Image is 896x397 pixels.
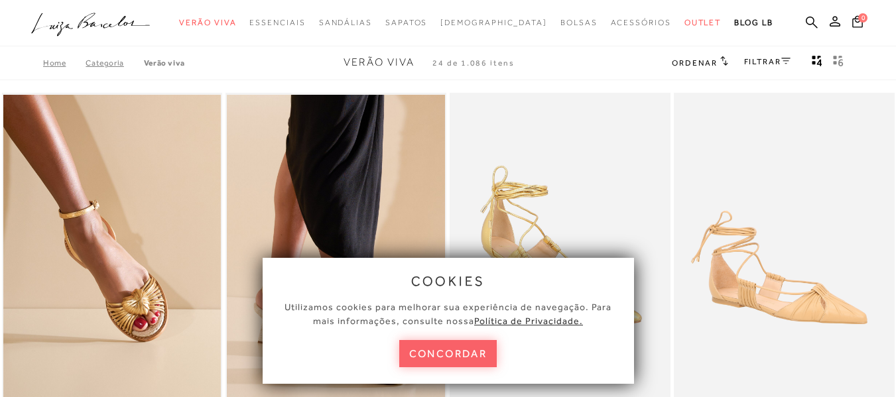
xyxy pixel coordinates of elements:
[385,11,427,35] a: noSubCategoriesText
[560,18,598,27] span: Bolsas
[399,340,497,367] button: concordar
[319,11,372,35] a: noSubCategoriesText
[86,58,143,68] a: Categoria
[684,11,722,35] a: noSubCategoriesText
[344,56,415,68] span: Verão Viva
[474,315,583,326] a: Política de Privacidade.
[385,18,427,27] span: Sapatos
[829,54,848,72] button: gridText6Desc
[734,18,773,27] span: BLOG LB
[249,18,305,27] span: Essenciais
[672,58,717,68] span: Ordenar
[440,11,547,35] a: noSubCategoriesText
[440,18,547,27] span: [DEMOGRAPHIC_DATA]
[858,13,867,23] span: 0
[179,18,236,27] span: Verão Viva
[249,11,305,35] a: noSubCategoriesText
[560,11,598,35] a: noSubCategoriesText
[734,11,773,35] a: BLOG LB
[611,11,671,35] a: noSubCategoriesText
[179,11,236,35] a: noSubCategoriesText
[285,302,611,326] span: Utilizamos cookies para melhorar sua experiência de navegação. Para mais informações, consulte nossa
[808,54,826,72] button: Mostrar 4 produtos por linha
[432,58,515,68] span: 24 de 1.086 itens
[144,58,185,68] a: Verão Viva
[848,15,867,32] button: 0
[411,274,485,288] span: cookies
[684,18,722,27] span: Outlet
[611,18,671,27] span: Acessórios
[744,57,791,66] a: FILTRAR
[319,18,372,27] span: Sandálias
[43,58,86,68] a: Home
